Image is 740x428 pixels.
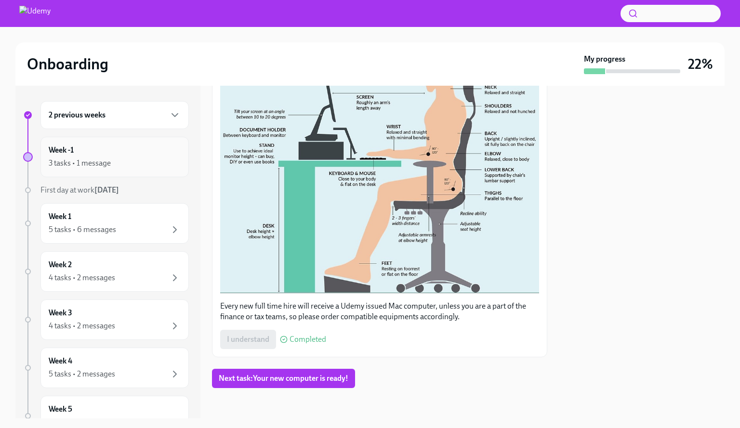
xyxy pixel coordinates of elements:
span: Next task : Your new computer is ready! [219,374,348,383]
img: Udemy [19,6,51,21]
a: Week -13 tasks • 1 message [23,137,189,177]
a: Week 24 tasks • 2 messages [23,251,189,292]
a: Week 45 tasks • 2 messages [23,348,189,388]
div: 4 tasks • 2 messages [49,321,115,331]
h6: Week 2 [49,259,72,270]
strong: My progress [584,54,625,65]
h6: Week 1 [49,211,71,222]
div: 4 tasks • 2 messages [49,417,115,428]
strong: [DATE] [94,185,119,195]
div: 5 tasks • 6 messages [49,224,116,235]
div: 2 previous weeks [40,101,189,129]
a: Week 34 tasks • 2 messages [23,299,189,340]
p: Every new full time hire will receive a Udemy issued Mac computer, unless you are a part of the f... [220,301,539,322]
h3: 22% [688,55,713,73]
h6: Week 4 [49,356,72,366]
a: Week 15 tasks • 6 messages [23,203,189,244]
span: Completed [290,336,326,343]
a: First day at work[DATE] [23,185,189,195]
span: First day at work [40,185,119,195]
div: 5 tasks • 2 messages [49,369,115,379]
div: 3 tasks • 1 message [49,158,111,169]
h2: Onboarding [27,54,108,74]
button: Next task:Your new computer is ready! [212,369,355,388]
h6: Week 3 [49,308,72,318]
h6: Week 5 [49,404,72,415]
h6: 2 previous weeks [49,110,106,120]
div: 4 tasks • 2 messages [49,272,115,283]
h6: Week -1 [49,145,74,156]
